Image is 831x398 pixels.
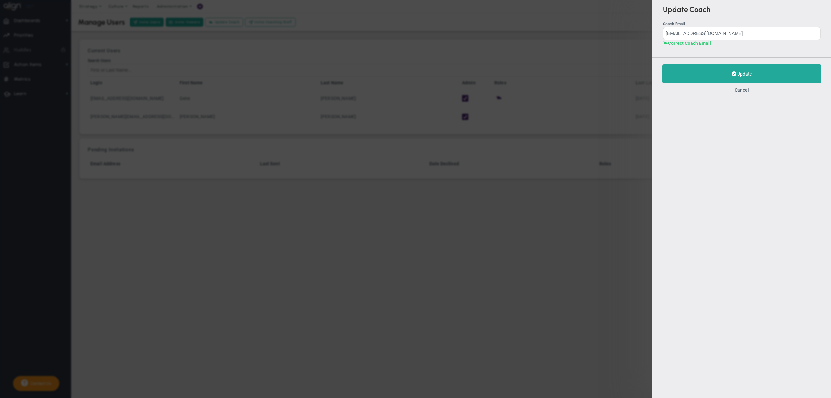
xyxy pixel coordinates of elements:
[662,64,821,83] button: Update
[737,71,752,77] span: Update
[663,27,821,40] input: Coach Email
[735,87,749,93] button: Cancel
[663,22,821,26] div: Coach Email
[663,40,821,46] h4: Correct Coach Email
[663,5,821,15] h2: Update Coach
